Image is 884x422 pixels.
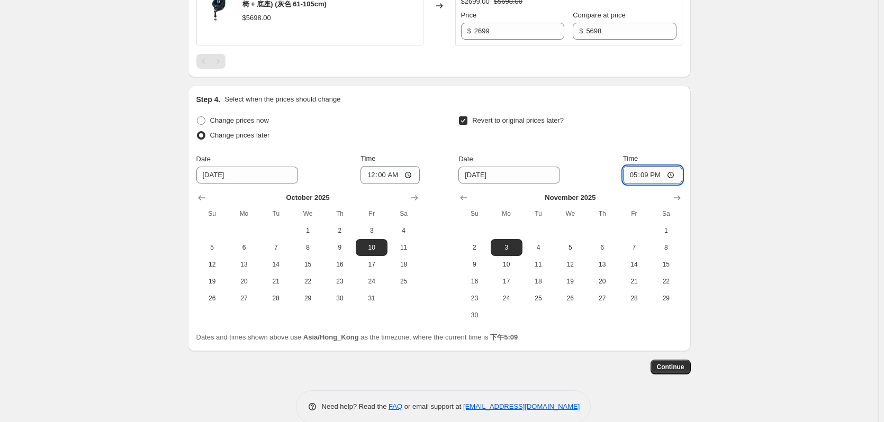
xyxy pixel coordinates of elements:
button: Sunday November 9 2025 [458,256,490,273]
button: Saturday October 25 2025 [387,273,419,290]
button: Thursday October 30 2025 [324,290,356,307]
span: 24 [360,277,383,286]
button: Sunday October 5 2025 [196,239,228,256]
button: Friday October 3 2025 [356,222,387,239]
span: $ [579,27,583,35]
input: 12:00 [360,166,420,184]
span: Change prices later [210,131,270,139]
b: Asia/Hong_Kong [303,333,359,341]
button: Show previous month, October 2025 [456,190,471,205]
span: 30 [463,311,486,319]
button: Saturday October 4 2025 [387,222,419,239]
button: Saturday November 29 2025 [650,290,682,307]
button: Continue [651,360,691,374]
button: Tuesday November 4 2025 [522,239,554,256]
span: or email support at [402,402,463,410]
button: Show next month, November 2025 [407,190,422,205]
input: 9/26/2025 [196,167,298,184]
button: Tuesday October 7 2025 [260,239,292,256]
span: 20 [590,277,614,286]
span: 14 [264,260,287,269]
button: Friday November 21 2025 [618,273,650,290]
nav: Pagination [196,54,225,69]
button: Show next month, December 2025 [670,190,684,205]
button: Wednesday November 5 2025 [554,239,586,256]
span: 2 [328,226,351,235]
span: 11 [527,260,550,269]
button: Wednesday October 29 2025 [292,290,323,307]
th: Wednesday [554,205,586,222]
span: 6 [590,243,614,252]
span: We [558,209,582,218]
span: Time [360,154,375,162]
span: Su [201,209,224,218]
span: Sa [654,209,678,218]
button: Wednesday October 15 2025 [292,256,323,273]
span: 26 [558,294,582,302]
span: 13 [232,260,256,269]
button: Monday October 6 2025 [228,239,260,256]
button: Thursday October 2 2025 [324,222,356,239]
span: Th [590,209,614,218]
span: 20 [232,277,256,286]
span: 29 [654,294,678,302]
button: Friday October 31 2025 [356,290,387,307]
button: Monday November 24 2025 [491,290,522,307]
button: Thursday November 20 2025 [586,273,618,290]
span: $ [467,27,471,35]
button: Tuesday November 11 2025 [522,256,554,273]
a: [EMAIL_ADDRESS][DOMAIN_NAME] [463,402,580,410]
span: Price [461,11,477,19]
span: Su [463,209,486,218]
span: 5 [201,243,224,252]
button: Sunday October 19 2025 [196,273,228,290]
span: 3 [360,226,383,235]
span: 13 [590,260,614,269]
button: Friday October 10 2025 [356,239,387,256]
button: Sunday November 16 2025 [458,273,490,290]
span: 7 [264,243,287,252]
button: Thursday November 27 2025 [586,290,618,307]
button: Saturday November 8 2025 [650,239,682,256]
span: 12 [201,260,224,269]
span: Tu [527,209,550,218]
input: 12:00 [623,166,682,184]
span: 15 [296,260,319,269]
span: 6 [232,243,256,252]
button: Tuesday October 14 2025 [260,256,292,273]
span: 9 [463,260,486,269]
input: 9/26/2025 [458,167,560,184]
button: Saturday November 15 2025 [650,256,682,273]
span: Mo [495,209,518,218]
span: Th [328,209,351,218]
button: Thursday October 9 2025 [324,239,356,256]
th: Sunday [458,205,490,222]
span: 19 [201,277,224,286]
button: Wednesday November 26 2025 [554,290,586,307]
span: 1 [296,226,319,235]
button: Sunday October 12 2025 [196,256,228,273]
span: Revert to original prices later? [472,116,564,124]
button: Monday November 17 2025 [491,273,522,290]
button: Saturday October 18 2025 [387,256,419,273]
button: Sunday November 23 2025 [458,290,490,307]
span: 28 [623,294,646,302]
button: Sunday October 26 2025 [196,290,228,307]
span: 8 [296,243,319,252]
span: 30 [328,294,351,302]
span: 10 [495,260,518,269]
button: Sunday November 30 2025 [458,307,490,324]
button: Friday October 17 2025 [356,256,387,273]
span: Compare at price [573,11,626,19]
button: Wednesday October 1 2025 [292,222,323,239]
button: Monday October 13 2025 [228,256,260,273]
button: Saturday October 11 2025 [387,239,419,256]
span: 28 [264,294,287,302]
button: Thursday November 13 2025 [586,256,618,273]
span: Mo [232,209,256,218]
button: Friday November 7 2025 [618,239,650,256]
span: We [296,209,319,218]
span: 25 [392,277,415,286]
button: Tuesday October 28 2025 [260,290,292,307]
span: 18 [527,277,550,286]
